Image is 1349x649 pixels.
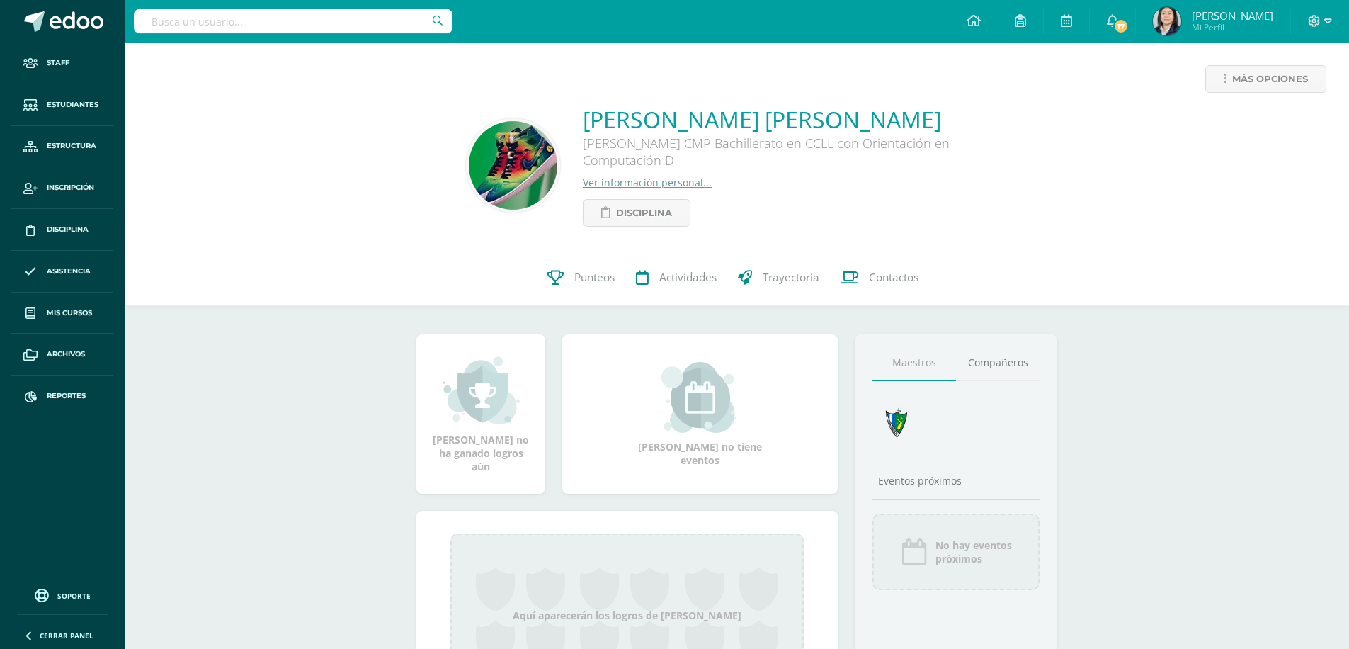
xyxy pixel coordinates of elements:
[1112,18,1128,34] span: 17
[659,270,717,285] span: Actividades
[616,200,672,226] span: Disciplina
[630,362,771,467] div: [PERSON_NAME] no tiene eventos
[900,538,928,566] img: event_icon.png
[1205,65,1326,93] a: Más opciones
[11,43,113,84] a: Staff
[869,270,918,285] span: Contactos
[727,249,830,306] a: Trayectoria
[661,362,739,433] img: event_small.png
[1192,21,1273,33] span: Mi Perfil
[443,355,520,426] img: achievement_small.png
[830,249,929,306] a: Contactos
[47,307,92,319] span: Mis cursos
[17,585,108,604] a: Soporte
[47,349,85,360] span: Archivos
[625,249,727,306] a: Actividades
[47,182,94,193] span: Inscripción
[1192,9,1273,23] span: [PERSON_NAME]
[11,209,113,251] a: Disciplina
[872,474,1040,487] div: Eventos próximos
[57,591,91,601] span: Soporte
[1153,7,1181,35] img: ab5b52e538c9069687ecb61632cf326d.png
[956,345,1040,381] a: Compañeros
[583,135,1008,176] div: [PERSON_NAME] CMP Bachillerato en CCLL con Orientación en Computación D
[11,167,113,209] a: Inscripción
[574,270,615,285] span: Punteos
[47,224,89,235] span: Disciplina
[11,84,113,126] a: Estudiantes
[877,404,916,443] img: 7cab5f6743d087d6deff47ee2e57ce0d.png
[935,538,1012,565] span: No hay eventos próximos
[11,376,113,417] a: Reportes
[872,345,956,381] a: Maestros
[431,355,531,473] div: [PERSON_NAME] no ha ganado logros aún
[40,631,93,640] span: Cerrar panel
[11,293,113,334] a: Mis cursos
[47,140,96,152] span: Estructura
[583,104,1008,135] a: [PERSON_NAME] [PERSON_NAME]
[11,334,113,376] a: Archivos
[47,57,69,69] span: Staff
[583,176,712,189] a: Ver información personal...
[763,270,819,285] span: Trayectoria
[47,99,98,111] span: Estudiantes
[469,121,557,210] img: 55e5eb9952d54dc4ffe1563972b599e4.png
[47,390,86,402] span: Reportes
[134,9,452,33] input: Busca un usuario...
[47,266,91,277] span: Asistencia
[537,249,625,306] a: Punteos
[11,126,113,168] a: Estructura
[1232,66,1308,92] span: Más opciones
[583,199,690,227] a: Disciplina
[11,251,113,293] a: Asistencia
